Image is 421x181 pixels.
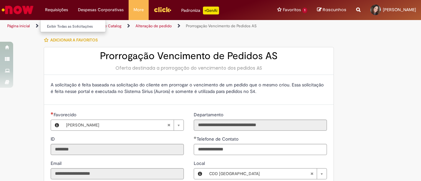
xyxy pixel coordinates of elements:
[78,7,124,13] span: Despesas Corporativas
[1,3,35,16] img: ServiceNow
[51,81,327,95] p: A solicitação é feita baseada na solicitação do cliente em prorrogar o vencimento de um pedido qu...
[186,23,257,29] a: Prorrogação Vencimento de Pedidos AS
[194,120,327,131] input: Departamento
[93,23,121,29] a: Service Catalog
[283,7,301,13] span: Favoritos
[51,112,54,115] span: Obrigatório Preenchido
[54,112,78,118] span: Necessários - Favorecido
[7,23,30,29] a: Página inicial
[50,37,98,43] span: Adicionar a Favoritos
[203,7,219,14] p: +GenAi
[194,169,206,179] button: Local, Visualizar este registro CDD Curitiba
[45,7,68,13] span: Requisições
[51,51,327,61] h2: Prorrogação Vencimento de Pedidos AS
[194,160,206,166] span: Local
[136,23,172,29] a: Alteração de pedido
[51,168,184,179] input: Email
[206,169,327,179] a: CDD [GEOGRAPHIC_DATA]Limpar campo Local
[302,8,307,13] span: 1
[194,144,327,155] input: Telefone de Contato
[44,33,101,47] button: Adicionar a Favoritos
[51,144,184,155] input: ID
[197,136,240,142] span: Telefone de Contato
[5,20,276,32] ul: Trilhas de página
[194,136,197,139] span: Obrigatório Preenchido
[51,65,327,71] div: Oferta destinada a prorrogação do vencimento dos pedidos AS
[164,120,174,130] abbr: Limpar campo Favorecido
[317,7,346,13] a: Rascunhos
[40,23,113,30] a: Exibir Todas as Solicitações
[51,160,63,167] label: Somente leitura - Email
[194,111,225,118] label: Somente leitura - Departamento
[323,7,346,13] span: Rascunhos
[66,120,167,130] span: [PERSON_NAME]
[134,7,144,13] span: More
[181,7,219,14] div: Padroniza
[209,169,310,179] span: CDD [GEOGRAPHIC_DATA]
[51,136,56,142] label: Somente leitura - ID
[383,7,416,12] span: [PERSON_NAME]
[307,169,317,179] abbr: Limpar campo Local
[51,120,63,130] button: Favorecido, Visualizar este registro Stefanny Aparecida De Lima
[40,20,106,32] ul: Requisições
[51,160,63,166] span: Somente leitura - Email
[154,5,171,14] img: click_logo_yellow_360x200.png
[63,120,184,130] a: [PERSON_NAME]Limpar campo Favorecido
